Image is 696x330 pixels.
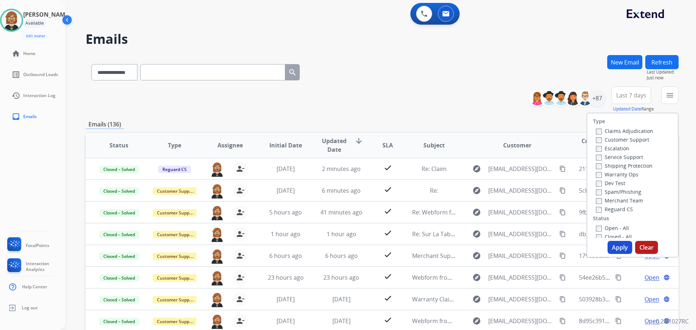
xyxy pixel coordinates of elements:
mat-icon: content_copy [559,274,566,281]
input: Reguard CS [596,207,602,213]
span: 2 minutes ago [322,165,361,173]
img: agent-avatar [210,162,224,177]
label: Escalation [596,145,629,152]
label: Status [593,215,609,222]
mat-icon: content_copy [559,296,566,302]
img: agent-avatar [210,270,224,285]
mat-icon: home [12,49,20,58]
span: Outbound Leads [23,72,58,78]
mat-icon: history [12,91,20,100]
button: Updated Date [613,106,641,112]
span: Customer Support [153,296,200,304]
span: Re: Claim [422,165,447,173]
span: Open [645,317,659,325]
span: Customer Support [153,187,200,195]
p: Emails (136) [86,120,124,129]
label: Closed - All [596,233,632,240]
mat-icon: arrow_downward [355,137,363,145]
input: Open - All [596,226,602,231]
input: Merchant Team [596,198,602,204]
label: Merchant Team [596,197,643,204]
input: Escalation [596,146,602,152]
mat-icon: person_remove [236,295,245,304]
label: Warranty Ops [596,171,638,178]
span: [EMAIL_ADDRESS][DOMAIN_NAME] [488,164,556,173]
span: 6 hours ago [325,252,358,260]
mat-icon: content_copy [615,318,622,324]
mat-icon: explore [472,230,481,238]
span: Subject [423,141,445,150]
span: Webform from [EMAIL_ADDRESS][DOMAIN_NAME] on [DATE] [412,317,576,325]
mat-icon: person_remove [236,273,245,282]
mat-icon: explore [472,317,481,325]
label: Dev Test [596,180,625,187]
label: Claims Adjudication [596,128,653,134]
input: Closed - All [596,234,602,240]
span: 1 hour ago [327,230,356,238]
img: agent-avatar [210,314,224,329]
input: Spam/Phishing [596,189,602,195]
span: FocalPoints [26,243,49,248]
span: [EMAIL_ADDRESS][DOMAIN_NAME] [488,230,556,238]
mat-icon: check [384,163,392,172]
span: Customer Support [153,318,200,325]
span: 8d95c391-9269-4423-9fb6-2ff2968e426f [579,317,685,325]
span: [EMAIL_ADDRESS][DOMAIN_NAME] [488,186,556,195]
mat-icon: language [663,296,670,302]
mat-icon: check [384,316,392,324]
span: 23 hours ago [323,273,359,281]
span: [DATE] [332,295,351,303]
label: Service Support [596,154,643,160]
button: Clear [635,241,658,254]
input: Customer Support [596,137,602,143]
span: Emails [23,114,37,120]
span: Type [168,141,181,150]
div: Available [23,19,46,28]
span: 54ee26b5-7b5e-4b5a-9fc9-feaec9820b0a [579,273,688,281]
span: Interaction Log [23,93,55,99]
button: Edit Avatar [23,32,48,40]
label: Customer Support [596,136,649,143]
span: Customer Support [153,252,200,260]
input: Dev Test [596,181,602,187]
span: Just now [647,75,679,81]
mat-icon: content_copy [559,231,566,237]
span: Closed – Solved [99,231,139,238]
mat-icon: check [384,272,392,281]
mat-icon: content_copy [615,296,622,302]
span: Interaction Analytics [26,261,65,272]
label: Open - All [596,225,629,231]
span: [DATE] [277,165,295,173]
span: 41 minutes ago [320,208,362,216]
mat-icon: content_copy [559,318,566,324]
span: 1 hour ago [271,230,301,238]
span: dbc81f97-734c-4715-a883-c9553087d00e [579,230,689,238]
span: 5 hours ago [269,208,302,216]
span: Merchant Support #660154: How would you rate the support you received? [412,252,618,260]
span: 503928b3-a283-4315-9087-e758ccb3756e [579,295,691,303]
span: [DATE] [277,187,295,195]
span: Closed – Solved [99,252,139,260]
span: [EMAIL_ADDRESS][DOMAIN_NAME] [488,273,556,282]
mat-icon: explore [472,273,481,282]
span: Closed – Solved [99,318,139,325]
input: Service Support [596,155,602,160]
mat-icon: explore [472,251,481,260]
span: Open [645,273,659,282]
label: Spam/Phishing [596,188,641,195]
label: Shipping Protection [596,162,652,169]
h3: [PERSON_NAME] [23,10,70,19]
button: Last 7 days [612,87,651,104]
input: Shipping Protection [596,163,602,169]
span: Re: [430,187,438,195]
button: New Email [607,55,642,69]
span: Customer Support [153,231,200,238]
span: 5cbf4ddd-d7c3-465b-b080-01e1e57664d5 [579,187,691,195]
mat-icon: content_copy [559,166,566,172]
span: Re: Sur La Table Giftcard [412,230,479,238]
mat-icon: check [384,250,392,259]
input: Warranty Ops [596,172,602,178]
img: agent-avatar [210,248,224,264]
span: Conversation ID [579,137,622,154]
span: [EMAIL_ADDRESS][DOMAIN_NAME] [488,295,556,304]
